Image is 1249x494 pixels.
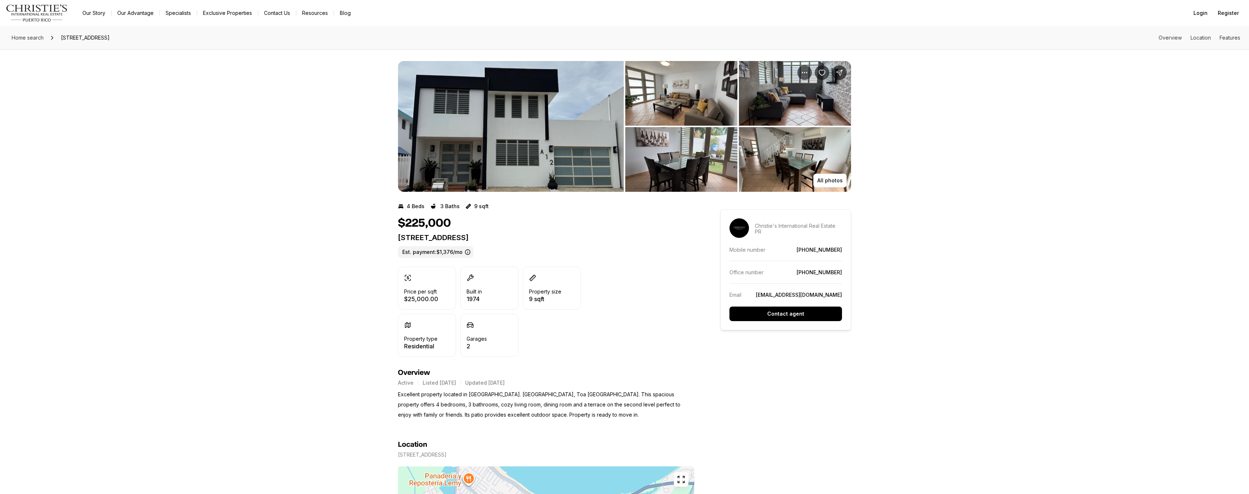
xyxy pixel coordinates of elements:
[467,296,482,302] p: 1974
[1191,35,1211,41] a: Skip to: Location
[625,61,737,126] button: View image gallery
[404,289,437,295] p: Price per sqft
[529,289,561,295] p: Property size
[797,269,842,275] a: [PHONE_NUMBER]
[739,127,851,192] button: View image gallery
[729,292,741,298] p: Email
[398,216,451,230] h1: $225,000
[474,203,489,209] p: 9 sqft
[398,380,414,386] p: Active
[465,380,505,386] p: Updated [DATE]
[529,296,561,302] p: 9 sqft
[467,343,487,349] p: 2
[739,61,851,126] button: View image gallery
[797,65,812,80] button: Property options
[423,380,456,386] p: Listed [DATE]
[1220,35,1240,41] a: Skip to: Features
[815,65,829,80] button: Save Property: Calle 1 VILLAS DE LEVITTOWN #A12
[767,311,804,317] p: Contact agent
[467,336,487,342] p: Garages
[813,174,847,187] button: All photos
[398,452,447,458] p: [STREET_ADDRESS]
[797,247,842,253] a: [PHONE_NUMBER]
[160,8,197,18] a: Specialists
[625,61,851,192] li: 2 of 5
[398,233,694,242] p: [STREET_ADDRESS]
[1159,35,1182,41] a: Skip to: Overview
[398,61,624,192] li: 1 of 5
[625,127,737,192] button: View image gallery
[817,178,843,183] p: All photos
[58,32,113,44] span: [STREET_ADDRESS]
[77,8,111,18] a: Our Story
[407,203,424,209] p: 4 Beds
[755,223,842,235] p: Christie's International Real Estate PR
[398,61,624,192] button: View image gallery
[404,296,438,302] p: $25,000.00
[6,4,68,22] img: logo
[398,440,427,449] h4: Location
[398,389,694,420] p: Excellent property located in [GEOGRAPHIC_DATA]. [GEOGRAPHIC_DATA], Toa [GEOGRAPHIC_DATA]. This s...
[729,307,842,321] button: Contact agent
[398,368,694,377] h4: Overview
[111,8,159,18] a: Our Advantage
[1218,10,1239,16] span: Register
[756,292,842,298] a: [EMAIL_ADDRESS][DOMAIN_NAME]
[832,65,847,80] button: Share Property: Calle 1 VILLAS DE LEVITTOWN #A12
[9,32,46,44] a: Home search
[258,8,296,18] button: Contact Us
[1189,6,1212,20] button: Login
[398,246,473,258] label: Est. payment: $1,376/mo
[334,8,357,18] a: Blog
[404,336,438,342] p: Property type
[404,343,438,349] p: Residential
[296,8,334,18] a: Resources
[440,203,460,209] p: 3 Baths
[1213,6,1243,20] button: Register
[197,8,258,18] a: Exclusive Properties
[729,247,765,253] p: Mobile number
[1159,35,1240,41] nav: Page section menu
[467,289,482,295] p: Built in
[1193,10,1208,16] span: Login
[729,269,764,275] p: Office number
[398,61,851,192] div: Listing Photos
[12,35,44,41] span: Home search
